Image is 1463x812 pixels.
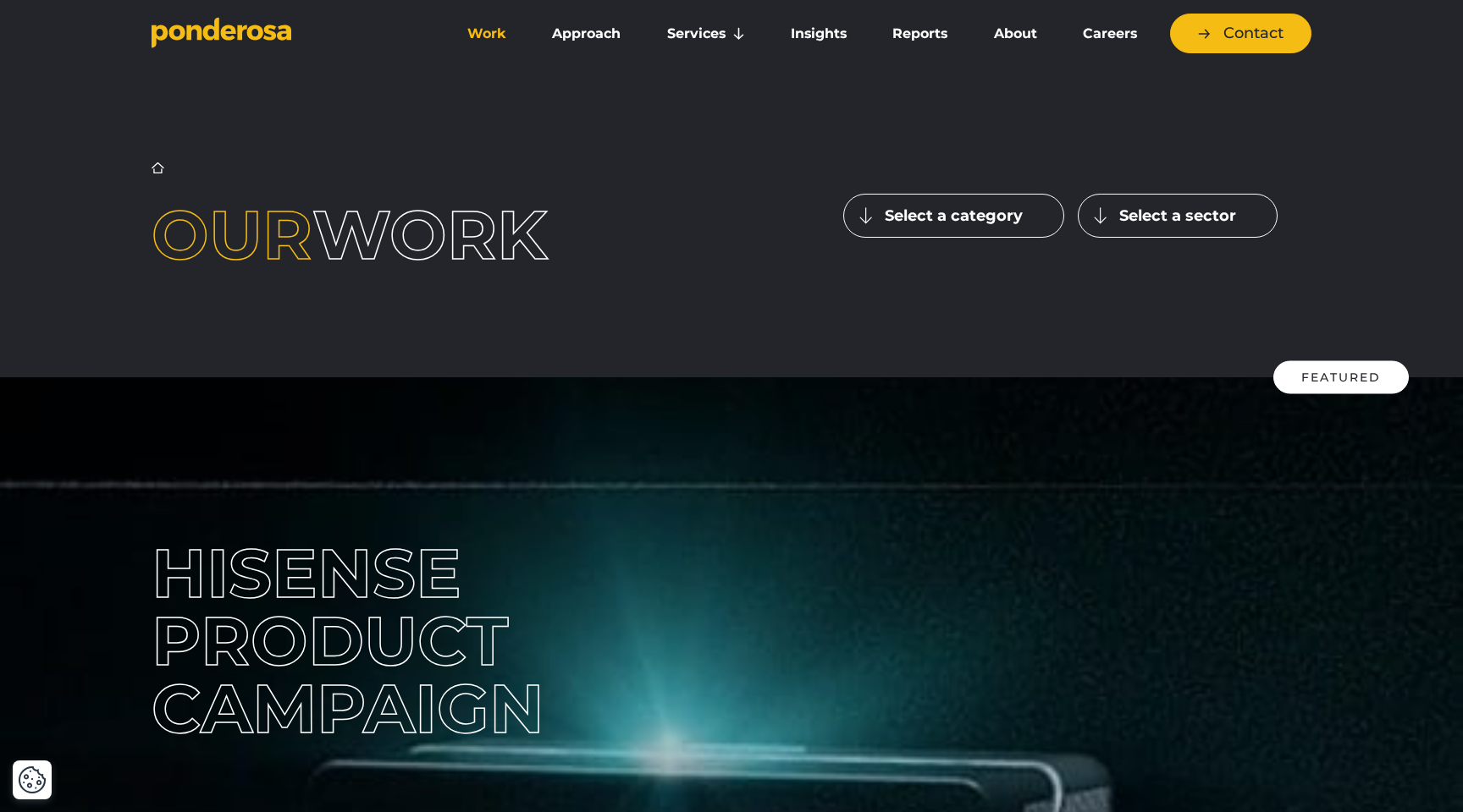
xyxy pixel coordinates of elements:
[873,16,967,52] a: Reports
[1170,14,1311,53] a: Contact
[152,17,422,51] a: Go to homepage
[771,16,866,52] a: Insights
[974,16,1056,52] a: About
[152,201,620,269] h1: work
[152,194,312,276] span: Our
[18,765,47,794] button: Cookie Settings
[1078,194,1278,238] button: Select a sector
[648,16,765,52] a: Services
[1273,361,1409,394] div: Featured
[1063,16,1157,52] a: Careers
[18,765,47,794] img: Revisit consent button
[843,194,1064,238] button: Select a category
[448,16,526,52] a: Work
[533,16,640,52] a: Approach
[152,540,719,743] div: Hisense Product Campaign
[152,162,164,174] a: Home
